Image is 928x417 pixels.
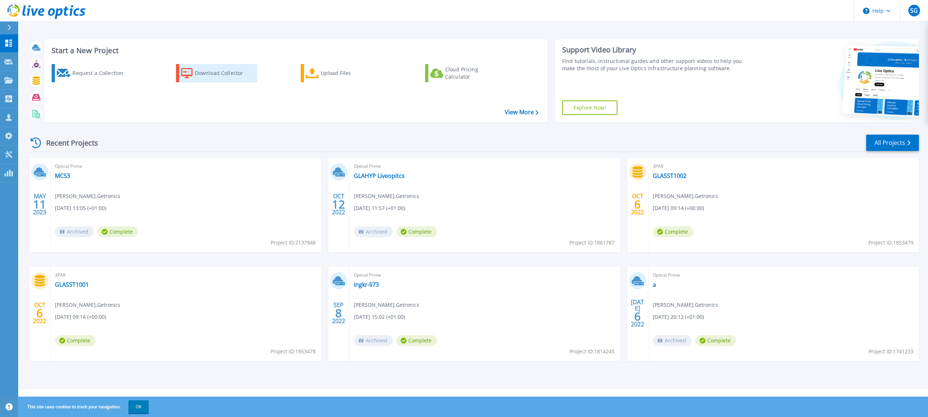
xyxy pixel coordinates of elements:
span: [DATE] 13:05 (+01:00) [55,204,106,212]
div: Support Video Library [562,45,750,55]
span: Project ID: 1814245 [569,347,615,356]
span: Archived [354,335,393,346]
a: Upload Files [301,64,382,82]
span: [DATE] 09:14 (+00:00) [653,204,704,212]
span: 11 [33,201,46,207]
a: All Projects [866,135,919,151]
div: SEP 2022 [332,300,345,326]
span: Archived [653,335,692,346]
span: This site uses cookies to track your navigation. [20,400,149,413]
span: Complete [396,226,437,237]
span: Archived [354,226,393,237]
span: [DATE] 20:12 (+01:00) [653,313,704,321]
span: 6 [634,313,641,319]
a: Download Collector [176,64,257,82]
span: Complete [653,226,693,237]
div: Upload Files [321,66,379,80]
a: Request a Collection [52,64,133,82]
div: Cloud Pricing Calculator [445,66,503,80]
div: MAY 2023 [33,191,47,218]
span: Project ID: 1741233 [868,347,913,356]
span: [PERSON_NAME] , Getronics [354,192,419,200]
span: Optical Prime [354,271,616,279]
span: [PERSON_NAME] , Getronics [55,301,120,309]
span: [PERSON_NAME] , Getronics [653,301,718,309]
span: [DATE] 09:14 (+00:00) [55,313,106,321]
span: Complete [97,226,138,237]
span: Project ID: 1853478 [271,347,316,356]
span: 3PAR [55,271,317,279]
span: Optical Prime [653,271,915,279]
span: Complete [55,335,96,346]
div: OCT 2022 [332,191,345,218]
a: GLASST1002 [653,172,687,179]
a: ingkr-li73 [354,281,379,288]
a: Explore Now! [562,100,617,115]
div: Recent Projects [28,134,108,152]
span: 6 [634,201,641,207]
span: Archived [55,226,94,237]
div: Find tutorials, instructional guides and other support videos to help you make the most of your L... [562,57,750,72]
div: [DATE] 2022 [631,300,644,326]
div: OCT 2022 [631,191,644,218]
span: 8 [335,310,342,316]
div: Download Collector [195,66,253,80]
span: 12 [332,201,345,207]
span: [DATE] 15:02 (+01:00) [354,313,405,321]
a: GLASST1001 [55,281,89,288]
span: Complete [396,335,437,346]
span: Project ID: 1861787 [569,239,615,247]
span: Optical Prime [354,162,616,170]
span: [PERSON_NAME] , Getronics [354,301,419,309]
a: View More [505,109,539,116]
span: SG [910,8,918,13]
span: [DATE] 11:57 (+01:00) [354,204,405,212]
span: 3PAR [653,162,915,170]
a: a [653,281,656,288]
span: Project ID: 1853479 [868,239,913,247]
span: Complete [695,335,736,346]
span: 6 [36,310,43,316]
a: MCS3 [55,172,70,179]
span: [PERSON_NAME] , Getronics [55,192,120,200]
h3: Start a New Project [52,47,538,55]
span: [PERSON_NAME] , Getronics [653,192,718,200]
div: Request a Collection [72,66,131,80]
div: OCT 2022 [33,300,47,326]
a: GLAHYP Liveopitcs [354,172,405,179]
button: OK [128,400,149,413]
span: Project ID: 2137948 [271,239,316,247]
span: Optical Prime [55,162,317,170]
a: Cloud Pricing Calculator [425,64,506,82]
